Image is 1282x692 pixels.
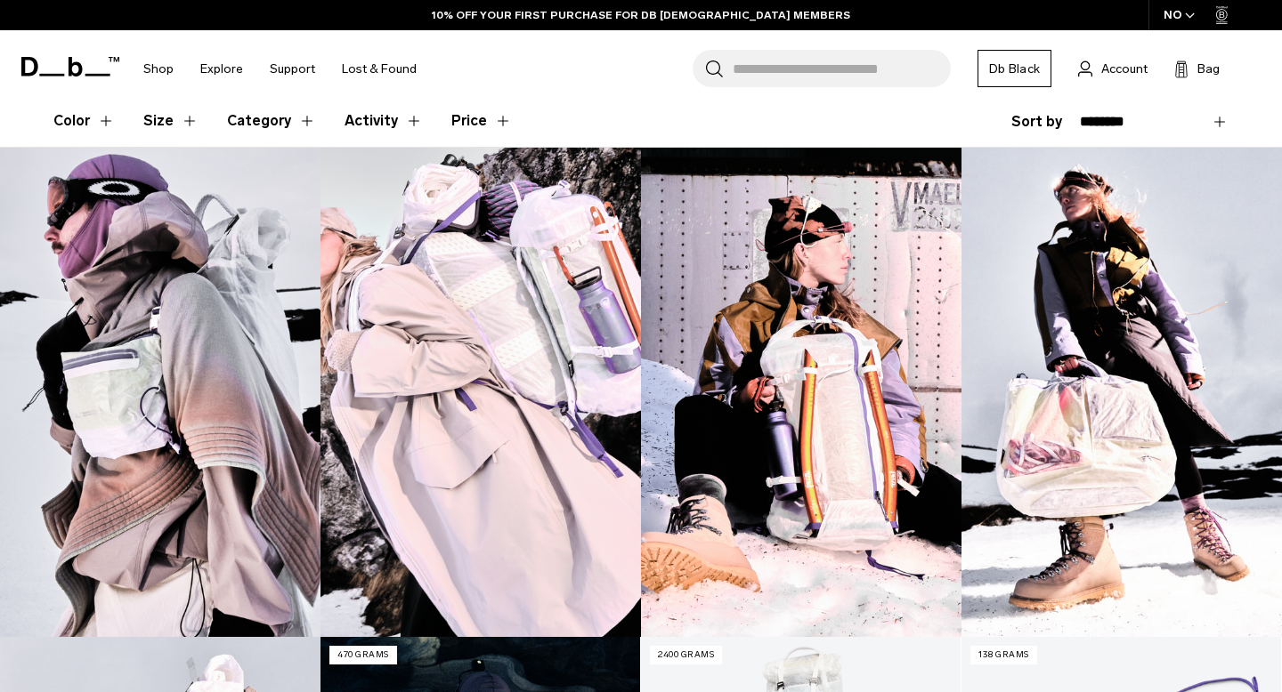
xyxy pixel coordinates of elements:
nav: Main Navigation [130,30,430,108]
p: 138 grams [970,646,1037,664]
a: Shop [143,37,174,101]
button: Toggle Filter [345,95,423,147]
p: 470 grams [329,646,397,664]
button: Toggle Filter [143,95,199,147]
a: Support [270,37,315,101]
a: Lost & Found [342,37,417,101]
span: Account [1101,60,1148,78]
a: 10% OFF YOUR FIRST PURCHASE FOR DB [DEMOGRAPHIC_DATA] MEMBERS [432,7,850,23]
span: Bag [1197,60,1220,78]
img: Content block image [641,148,961,637]
img: Content block image [320,148,641,637]
button: Toggle Price [451,95,512,147]
button: Toggle Filter [227,95,316,147]
p: 2400 grams [650,646,722,664]
img: Content block image [961,148,1282,637]
button: Bag [1174,58,1220,79]
a: Account [1078,58,1148,79]
a: Db Black [978,50,1051,87]
button: Toggle Filter [53,95,115,147]
a: Explore [200,37,243,101]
